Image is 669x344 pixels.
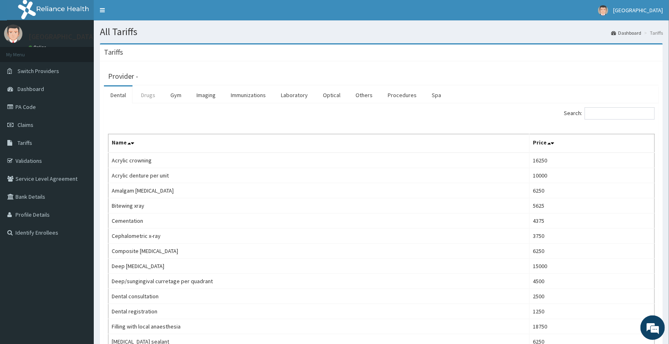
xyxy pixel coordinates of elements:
td: Acrylic crowning [108,153,530,168]
td: Filling with local anaesthesia [108,319,530,334]
a: Optical [316,87,347,104]
a: Spa [425,87,448,104]
td: Deep/sungingival curretage per quadrant [108,274,530,289]
td: Deep [MEDICAL_DATA] [108,259,530,274]
img: User Image [598,5,608,16]
td: Bitewing xray [108,198,530,213]
td: Amalgam [MEDICAL_DATA] [108,183,530,198]
a: Laboratory [274,87,314,104]
a: Online [29,44,48,50]
a: Immunizations [224,87,272,104]
h3: Provider - [108,73,138,80]
a: Dental [104,87,132,104]
td: Acrylic denture per unit [108,168,530,183]
a: Drugs [135,87,162,104]
span: Claims [18,121,33,129]
td: 2500 [530,289,655,304]
td: 4500 [530,274,655,289]
span: Tariffs [18,139,32,146]
label: Search: [564,107,655,120]
h1: All Tariffs [100,27,663,37]
p: [GEOGRAPHIC_DATA] [29,33,96,40]
td: 18750 [530,319,655,334]
th: Name [108,134,530,153]
th: Price [530,134,655,153]
span: Dashboard [18,85,44,93]
td: 4375 [530,213,655,229]
td: Dental consultation [108,289,530,304]
td: Composite [MEDICAL_DATA] [108,244,530,259]
span: Switch Providers [18,67,59,75]
td: 16250 [530,153,655,168]
td: Dental registration [108,304,530,319]
td: 3750 [530,229,655,244]
img: User Image [4,24,22,43]
li: Tariffs [642,29,663,36]
a: Procedures [381,87,423,104]
a: Imaging [190,87,222,104]
td: 5625 [530,198,655,213]
td: 1250 [530,304,655,319]
h3: Tariffs [104,49,123,56]
span: [GEOGRAPHIC_DATA] [613,7,663,14]
td: 6250 [530,244,655,259]
a: Others [349,87,379,104]
td: Cephalometric x-ray [108,229,530,244]
td: 10000 [530,168,655,183]
td: 6250 [530,183,655,198]
a: Gym [164,87,188,104]
input: Search: [585,107,655,120]
a: Dashboard [611,29,641,36]
td: Cementation [108,213,530,229]
td: 15000 [530,259,655,274]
